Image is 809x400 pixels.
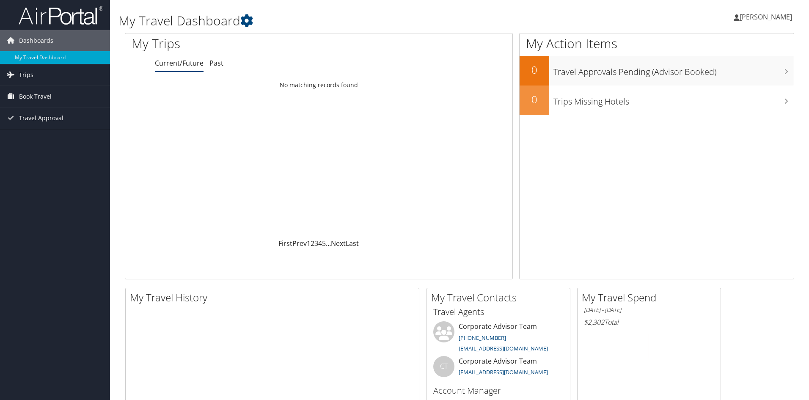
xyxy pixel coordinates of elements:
[520,56,794,86] a: 0Travel Approvals Pending (Advisor Booked)
[553,62,794,78] h3: Travel Approvals Pending (Advisor Booked)
[584,317,714,327] h6: Total
[322,239,326,248] a: 5
[125,77,512,93] td: No matching records found
[19,86,52,107] span: Book Travel
[314,239,318,248] a: 3
[433,385,564,397] h3: Account Manager
[311,239,314,248] a: 2
[582,290,721,305] h2: My Travel Spend
[734,4,801,30] a: [PERSON_NAME]
[118,12,573,30] h1: My Travel Dashboard
[520,63,549,77] h2: 0
[130,290,419,305] h2: My Travel History
[740,12,792,22] span: [PERSON_NAME]
[132,35,345,52] h1: My Trips
[553,91,794,108] h3: Trips Missing Hotels
[584,317,604,327] span: $2,302
[278,239,292,248] a: First
[433,306,564,318] h3: Travel Agents
[318,239,322,248] a: 4
[584,306,714,314] h6: [DATE] - [DATE]
[307,239,311,248] a: 1
[19,64,33,86] span: Trips
[431,290,570,305] h2: My Travel Contacts
[429,321,568,356] li: Corporate Advisor Team
[155,58,204,68] a: Current/Future
[209,58,223,68] a: Past
[326,239,331,248] span: …
[459,334,506,342] a: [PHONE_NUMBER]
[520,86,794,115] a: 0Trips Missing Hotels
[520,35,794,52] h1: My Action Items
[459,368,548,376] a: [EMAIL_ADDRESS][DOMAIN_NAME]
[19,108,63,129] span: Travel Approval
[346,239,359,248] a: Last
[331,239,346,248] a: Next
[429,356,568,383] li: Corporate Advisor Team
[19,30,53,51] span: Dashboards
[433,356,454,377] div: CT
[292,239,307,248] a: Prev
[520,92,549,107] h2: 0
[19,6,103,25] img: airportal-logo.png
[459,345,548,352] a: [EMAIL_ADDRESS][DOMAIN_NAME]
